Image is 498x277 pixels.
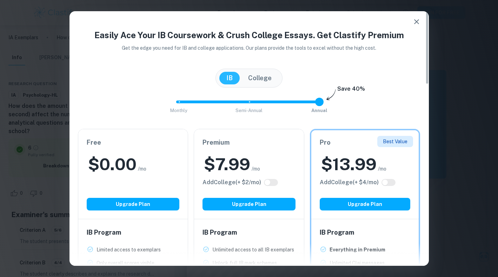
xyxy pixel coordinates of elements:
[202,228,296,237] h6: IB Program
[87,228,180,237] h6: IB Program
[311,108,327,113] span: Annual
[252,165,260,173] span: /mo
[326,89,336,101] img: subscription-arrow.svg
[112,44,386,52] p: Get the edge you need for IB and college applications. Our plans provide the tools to excel witho...
[337,85,365,97] h6: Save 40%
[320,198,411,210] button: Upgrade Plan
[170,108,187,113] span: Monthly
[202,138,296,147] h6: Premium
[235,108,263,113] span: Semi-Annual
[320,138,411,147] h6: Pro
[320,178,379,187] h6: Click to see all the additional College features.
[204,153,250,175] h2: $ 7.99
[78,29,420,41] h4: Easily Ace Your IB Coursework & Crush College Essays. Get Clastify Premium
[88,153,137,175] h2: $ 0.00
[378,165,386,173] span: /mo
[87,138,180,147] h6: Free
[138,165,146,173] span: /mo
[202,198,296,210] button: Upgrade Plan
[87,198,180,210] button: Upgrade Plan
[383,138,407,145] p: Best Value
[320,228,411,237] h6: IB Program
[219,72,240,84] button: IB
[241,72,279,84] button: College
[202,178,261,187] h6: Click to see all the additional College features.
[321,153,377,175] h2: $ 13.99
